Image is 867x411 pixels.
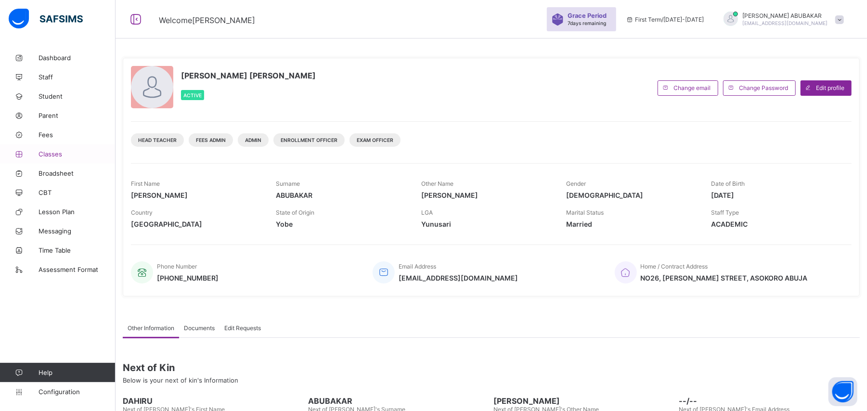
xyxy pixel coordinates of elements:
span: Student [39,92,116,100]
span: [DEMOGRAPHIC_DATA] [566,191,697,199]
span: [PHONE_NUMBER] [157,274,219,282]
span: DAHIRU [123,396,303,406]
span: Next of Kin [123,362,860,373]
span: Exam officer [357,137,393,143]
span: [PERSON_NAME] ABUBAKAR [743,12,828,19]
span: Other Information [128,324,174,332]
span: Date of Birth [712,180,745,187]
span: [DATE] [712,191,842,199]
span: [PERSON_NAME] [421,191,552,199]
span: session/term information [626,16,704,23]
span: Phone Number [157,263,197,270]
span: Home / Contract Address [641,263,708,270]
span: Admin [245,137,261,143]
span: [PERSON_NAME] [PERSON_NAME] [181,71,316,80]
span: Lesson Plan [39,208,116,216]
span: NO26, [PERSON_NAME] STREET, ASOKORO ABUJA [641,274,808,282]
span: LGA [421,209,433,216]
span: Country [131,209,153,216]
span: ABUBAKAR [308,396,489,406]
span: Time Table [39,246,116,254]
span: ABUBAKAR [276,191,406,199]
span: Surname [276,180,300,187]
span: [EMAIL_ADDRESS][DOMAIN_NAME] [743,20,828,26]
span: State of Origin [276,209,314,216]
span: Welcome [PERSON_NAME] [159,15,255,25]
span: Documents [184,324,215,332]
span: [EMAIL_ADDRESS][DOMAIN_NAME] [399,274,518,282]
img: sticker-purple.71386a28dfed39d6af7621340158ba97.svg [552,13,564,26]
span: --/-- [679,396,860,406]
span: Staff [39,73,116,81]
span: Configuration [39,388,115,396]
div: ADAMABUBAKAR [714,12,849,27]
span: Fees [39,131,116,139]
span: Messaging [39,227,116,235]
span: [GEOGRAPHIC_DATA] [131,220,261,228]
img: safsims [9,9,83,29]
span: Gender [566,180,586,187]
span: [PERSON_NAME] [131,191,261,199]
span: Classes [39,150,116,158]
span: Enrollment Officer [281,137,337,143]
span: 7 days remaining [568,20,606,26]
span: Email Address [399,263,436,270]
span: Grace Period [568,12,607,19]
span: CBT [39,189,116,196]
span: Active [183,92,202,98]
span: Staff Type [712,209,739,216]
span: Parent [39,112,116,119]
span: Marital Status [566,209,604,216]
span: Help [39,369,115,376]
span: Change email [673,84,711,91]
span: Dashboard [39,54,116,62]
span: Yunusari [421,220,552,228]
span: Change Password [739,84,788,91]
span: Yobe [276,220,406,228]
span: [PERSON_NAME] [494,396,674,406]
span: ACADEMIC [712,220,842,228]
span: Broadsheet [39,169,116,177]
span: First Name [131,180,160,187]
span: Edit Requests [224,324,261,332]
span: Fees admin [196,137,226,143]
span: Edit profile [816,84,844,91]
span: Below is your next of kin's Information [123,376,238,384]
span: Married [566,220,697,228]
span: Other Name [421,180,453,187]
span: Assessment Format [39,266,116,273]
button: Open asap [828,377,857,406]
span: Head teacher [138,137,177,143]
